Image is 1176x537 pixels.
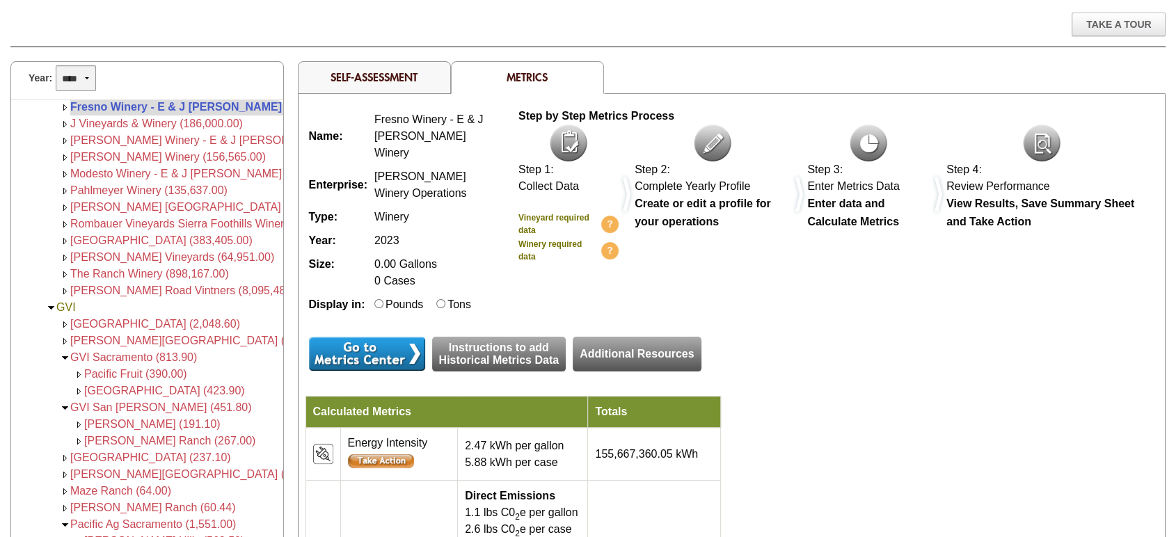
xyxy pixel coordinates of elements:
img: Collapse <span class='AgFacilityColorRed'>Pacific Ag Sacramento (1,551.00)</span> [60,520,70,530]
img: Collapse <span class='AgFacilityColorRed'>GVI San Joaquin (451.80)</span> [60,403,70,413]
td: Energy Intensity [340,428,458,481]
b: Direct Emissions [465,490,555,502]
a: Rombauer Vineyards Sierra Foothills Winery (76,468.00) [70,218,350,230]
img: dividers.png [930,173,946,216]
a: Maze Ranch (64.00) [70,485,171,497]
div: Take A Tour [1072,13,1166,36]
a: [PERSON_NAME] Winery - E & J [PERSON_NAME] Winery (38,858,477.00) [70,134,450,146]
b: Enter data and Calculate Metrics [807,198,899,227]
img: icon-metrics.png [850,125,887,161]
span: Metrics [507,70,548,84]
b: Vineyard required data [518,213,589,235]
div: Step 2: Complete Yearly Profile [635,161,791,195]
span: Fresno Winery - E & J [PERSON_NAME] Winery [374,113,483,159]
td: Size: [305,253,371,293]
td: Name: [305,108,371,165]
a: Fresno Winery - E & J [PERSON_NAME] Winery (26,466,432.00) [70,101,404,113]
a: Pacific Fruit (390.00) [84,368,187,380]
a: Vineyard required data [518,211,619,237]
a: Self-Assessment [331,70,418,84]
a: [GEOGRAPHIC_DATA] (423.90) [84,385,245,396]
a: [PERSON_NAME][GEOGRAPHIC_DATA] (393.30) [70,335,322,346]
img: Collapse <span class='AgFacilityColorRed'>GVI Sacramento (813.90)</span> [60,353,70,363]
a: [PERSON_NAME] Ranch (60.44) [70,502,235,513]
div: Step 4: Review Performance [946,161,1137,195]
label: Tons [447,298,471,310]
a: Pacific Ag Sacramento (1,551.00) [70,518,236,530]
sub: 2 [515,512,520,522]
div: Step 3: Enter Metrics Data [807,161,930,195]
a: Modesto Winery - E & J [PERSON_NAME] Winery (0) [70,168,336,179]
img: icon-collect-data.png [550,125,587,161]
input: Submit [309,337,425,371]
a: J Vineyards & Winery (186,000.00) [70,118,243,129]
span: Winery [374,211,409,223]
td: Type: [305,205,371,229]
label: Pounds [386,298,423,310]
a: The Ranch Winery (898,167.00) [70,268,229,280]
b: Step by Step Metrics Process [518,110,674,122]
a: [GEOGRAPHIC_DATA] (237.10) [70,451,231,463]
span: [PERSON_NAME] Winery Operations [374,170,467,199]
td: Display in: [305,293,371,316]
a: Winery required data [518,238,619,263]
span: 2023 [374,234,399,246]
a: [PERSON_NAME] Vineyards (64,951.00) [70,251,274,263]
img: dividers.png [619,173,635,216]
span: 155,667,360.05 kWh [595,448,698,460]
b: Create or edit a profile for your operations [635,198,771,227]
img: icon-complete-profile.png [694,125,731,161]
a: [PERSON_NAME] Winery (156,565.00) [70,151,266,163]
img: Collapse GVI [46,303,56,313]
a: [PERSON_NAME] Road Vintners (8,095,483.00) [70,284,311,296]
a: GVI San [PERSON_NAME] (451.80) [70,401,252,413]
img: icon_resources_energy-2.png [313,444,333,464]
div: Step 1: Collect Data [518,161,619,195]
a: [PERSON_NAME] (191.10) [84,418,221,430]
a: GVI Sacramento (813.90) [70,351,197,363]
a: [GEOGRAPHIC_DATA] (383,405.00) [70,234,253,246]
b: Winery required data [518,239,582,262]
img: dividers.png [791,173,807,216]
b: View Results, Save Summary Sheet and Take Action [946,198,1134,227]
span: Year: [29,71,52,86]
a: [GEOGRAPHIC_DATA] (2,048.60) [70,318,240,330]
a: Instructions to addHistorical Metrics Data [432,337,566,371]
a: Additional Resources [573,337,701,371]
a: [PERSON_NAME] [GEOGRAPHIC_DATA] (56,000.00) [70,201,341,213]
a: Pahlmeyer Winery (135,637.00) [70,184,228,196]
a: GVI [56,301,76,313]
td: Year: [305,229,371,253]
input: Submit [348,454,414,468]
a: [PERSON_NAME] Ranch (267.00) [84,435,255,447]
img: icon-review.png [1023,125,1060,161]
span: 0.00 Gallons 0 Cases [374,258,437,287]
a: [PERSON_NAME][GEOGRAPHIC_DATA] (3,296.00) [70,468,332,480]
td: Calculated Metrics [305,396,588,428]
td: Totals [588,396,721,428]
span: 2.47 kWh per gallon 5.88 kWh per case [465,440,564,468]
